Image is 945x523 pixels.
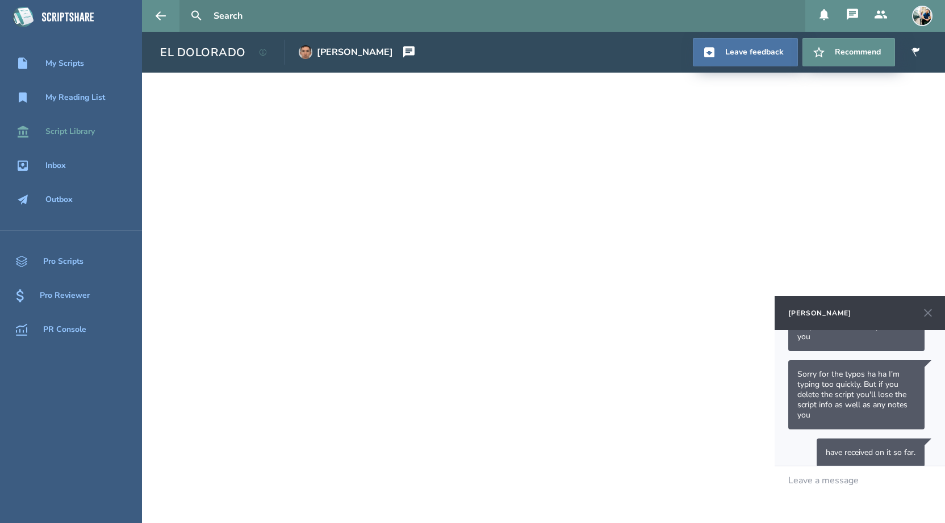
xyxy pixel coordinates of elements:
div: [PERSON_NAME] [788,309,851,318]
button: Recommend [802,38,895,66]
div: My Reading List [45,93,105,102]
div: Pro Scripts [43,257,83,266]
a: Leave feedback [693,38,798,66]
div: Message sent on Friday, September 5, 2025 at 2:56:28 PM [788,360,925,429]
img: user_1756948650-crop.jpg [299,45,312,59]
div: Inbox [45,161,66,170]
img: user_1673573717-crop.jpg [912,6,933,26]
div: [PERSON_NAME] [317,47,393,57]
button: View script details [250,40,275,65]
div: Message sent on Friday, September 5, 2025 at 2:57:03 PM [817,438,925,467]
div: Pro Reviewer [40,291,90,300]
a: [PERSON_NAME] [299,40,393,65]
div: Outbox [45,195,73,204]
div: Script Library [45,127,95,136]
div: Leave a message [788,475,859,486]
div: PR Console [43,325,86,334]
div: My Scripts [45,59,84,68]
h1: EL DOLORADO [160,45,246,60]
